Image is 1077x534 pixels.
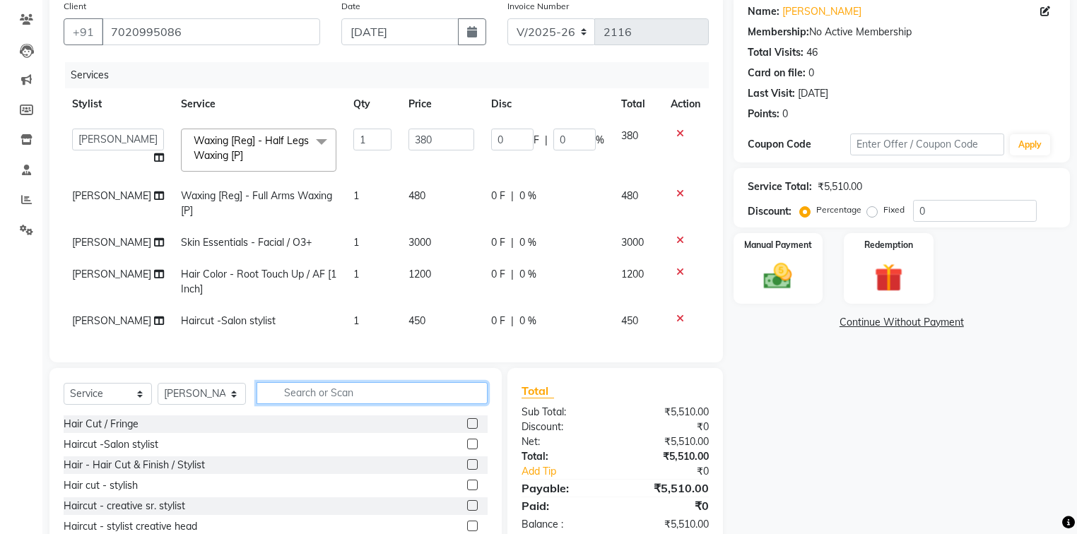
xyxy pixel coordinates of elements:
span: [PERSON_NAME] [72,189,151,202]
span: Skin Essentials - Facial / O3+ [181,236,312,249]
div: Services [65,62,719,88]
span: Hair Color - Root Touch Up / AF [1 Inch] [181,268,336,295]
span: 3000 [621,236,644,249]
span: F [534,133,539,148]
span: 1200 [408,268,431,280]
div: Paid: [511,497,615,514]
a: [PERSON_NAME] [782,4,861,19]
a: x [243,149,249,162]
div: Total: [511,449,615,464]
span: Total [522,384,554,398]
div: ₹5,510.00 [818,179,862,194]
span: Waxing [Reg] - Half Legs Waxing [P] [194,134,309,162]
div: 0 [782,107,788,121]
label: Fixed [883,203,905,216]
span: 1 [353,189,359,202]
input: Enter Offer / Coupon Code [850,133,1004,155]
span: | [511,235,514,250]
div: Card on file: [748,66,806,81]
div: Membership: [748,25,809,40]
span: 380 [621,129,638,142]
div: ₹0 [615,420,719,434]
span: 480 [408,189,425,202]
label: Percentage [816,203,861,216]
span: 450 [621,314,638,327]
div: Last Visit: [748,86,795,101]
span: 480 [621,189,638,202]
div: Discount: [511,420,615,434]
div: Balance : [511,517,615,532]
div: Hair Cut / Fringe [64,417,139,432]
span: 1 [353,314,359,327]
div: Hair - Hair Cut & Finish / Stylist [64,458,205,473]
span: 450 [408,314,425,327]
th: Stylist [64,88,172,120]
th: Qty [345,88,400,120]
span: 0 % [519,189,536,203]
div: Haircut - creative sr. stylist [64,499,185,514]
label: Manual Payment [744,239,812,251]
div: 46 [806,45,818,60]
span: [PERSON_NAME] [72,268,151,280]
div: No Active Membership [748,25,1056,40]
div: 0 [808,66,814,81]
span: 0 % [519,314,536,328]
div: ₹5,510.00 [615,405,719,420]
span: 1 [353,236,359,249]
div: Discount: [748,204,791,219]
a: Continue Without Payment [736,315,1067,330]
img: _cash.svg [755,260,801,292]
label: Redemption [864,239,913,251]
div: ₹0 [615,497,719,514]
input: Search or Scan [257,382,488,404]
button: +91 [64,18,103,45]
div: Sub Total: [511,405,615,420]
div: Total Visits: [748,45,804,60]
span: | [545,133,548,148]
button: Apply [1010,134,1050,155]
div: Haircut - stylist creative head [64,519,197,534]
div: Payable: [511,480,615,497]
div: ₹0 [632,464,719,479]
span: 0 F [491,314,505,328]
div: Haircut -Salon stylist [64,437,158,452]
span: 0 % [519,235,536,250]
span: 0 F [491,189,505,203]
span: % [596,133,604,148]
input: Search by Name/Mobile/Email/Code [102,18,320,45]
div: ₹5,510.00 [615,449,719,464]
th: Service [172,88,345,120]
span: | [511,314,514,328]
span: 0 F [491,267,505,282]
span: 1200 [621,268,644,280]
div: Service Total: [748,179,812,194]
div: Points: [748,107,779,121]
span: 3000 [408,236,431,249]
div: Coupon Code [748,137,850,152]
span: [PERSON_NAME] [72,236,151,249]
div: Name: [748,4,779,19]
span: | [511,267,514,282]
th: Price [400,88,483,120]
div: ₹5,510.00 [615,434,719,449]
div: ₹5,510.00 [615,517,719,532]
img: _gift.svg [866,260,912,295]
div: Hair cut - stylish [64,478,138,493]
th: Action [662,88,709,120]
span: 0 F [491,235,505,250]
span: | [511,189,514,203]
span: Waxing [Reg] - Full Arms Waxing [P] [181,189,332,217]
div: Net: [511,434,615,449]
div: ₹5,510.00 [615,480,719,497]
th: Total [613,88,662,120]
span: [PERSON_NAME] [72,314,151,327]
div: [DATE] [798,86,828,101]
th: Disc [483,88,613,120]
span: 1 [353,268,359,280]
span: 0 % [519,267,536,282]
span: Haircut -Salon stylist [181,314,276,327]
a: Add Tip [511,464,632,479]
